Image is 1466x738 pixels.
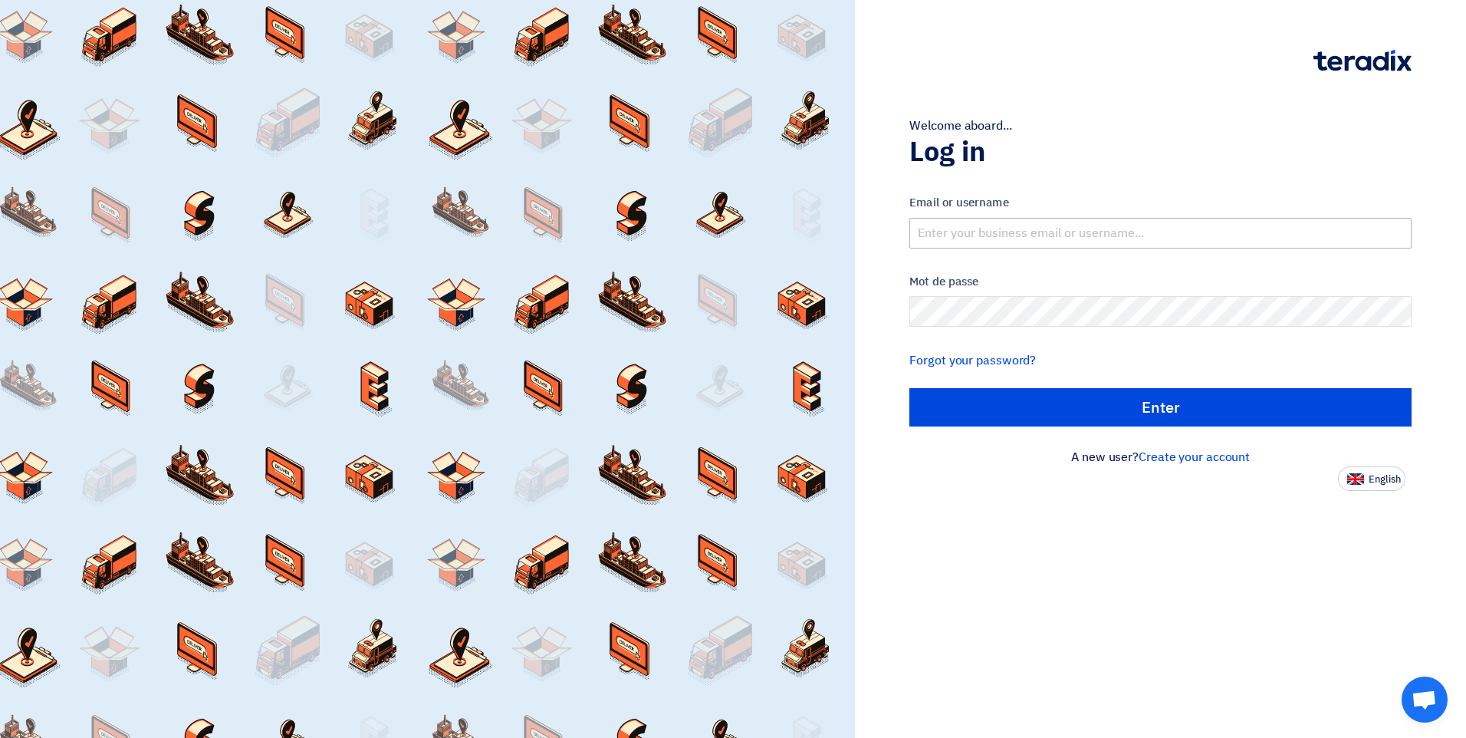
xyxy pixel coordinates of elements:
a: Forgot your password? [909,351,1036,370]
label: Mot de passe [909,273,1412,291]
img: Teradix logo [1313,50,1412,71]
img: en-US.png [1347,473,1364,485]
h1: Log in [909,135,1412,169]
a: Create your account [1139,448,1250,466]
font: A new user? [1071,448,1250,466]
a: Open chat [1402,677,1448,723]
input: Enter your business email or username... [909,218,1412,249]
button: English [1338,466,1405,491]
label: Email or username [909,194,1412,212]
div: Welcome aboard... [909,117,1412,135]
span: English [1369,474,1401,485]
input: Enter [909,388,1412,427]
